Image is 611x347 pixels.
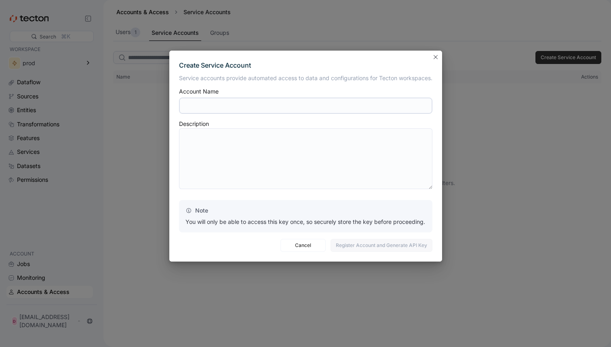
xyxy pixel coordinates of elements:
p: You will only be able to access this key once, so securely store the key before proceeding. [185,218,426,226]
button: Cancel [280,239,326,252]
div: Create Service Account [179,60,432,71]
button: Register Account and Generate API Key [331,239,432,252]
div: Account Name [179,89,219,94]
span: Register Account and Generate API Key [336,239,427,251]
button: Closes this modal window [431,52,440,62]
div: Description [179,121,209,127]
p: Service accounts provide automated access to data and configurations for Tecton workspaces. [179,74,432,82]
span: Cancel [286,239,320,251]
p: Note [185,206,426,215]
